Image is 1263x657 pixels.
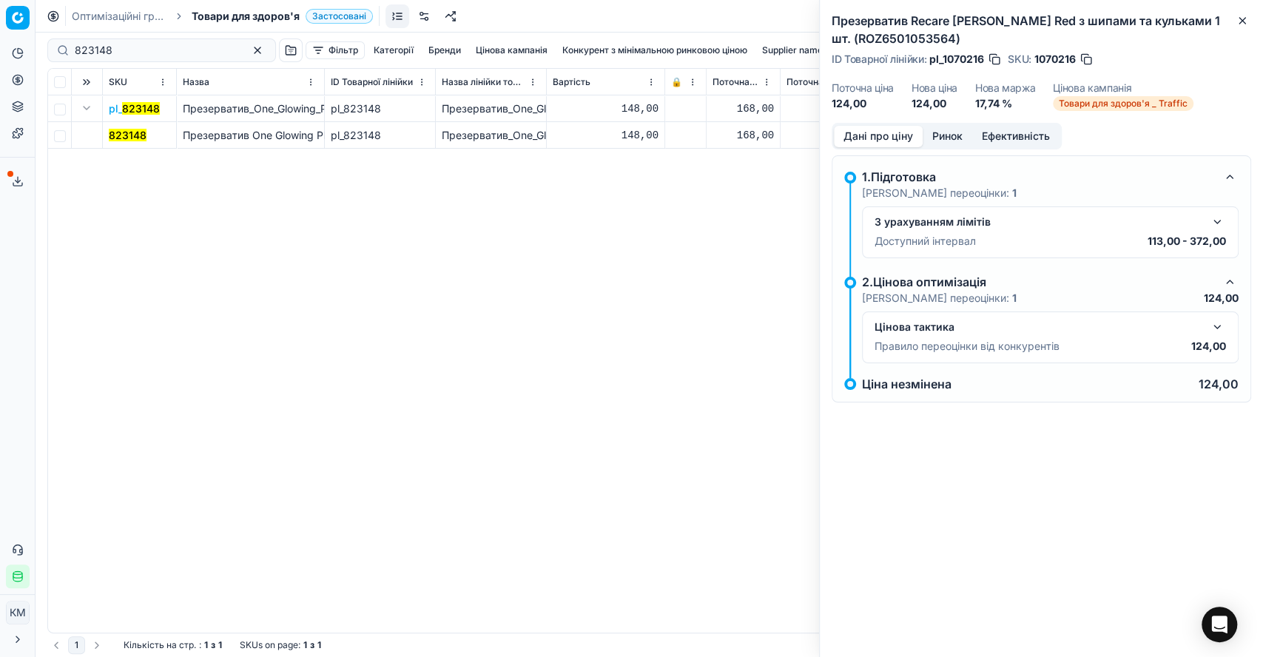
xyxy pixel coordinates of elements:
button: КM [6,601,30,624]
p: 124,00 [1191,339,1226,354]
span: 🔒 [671,76,682,88]
div: З урахуванням лімітів [875,215,1202,229]
button: Go to next page [88,636,106,654]
button: Go to previous page [47,636,65,654]
p: Доступний інтервал [875,234,976,249]
span: SKU [109,76,127,88]
button: Ефективність [972,126,1060,147]
span: pl_1070216 [929,52,984,67]
strong: 1 [218,639,222,651]
p: [PERSON_NAME] переоцінки: [862,291,1017,306]
strong: 1 [317,639,321,651]
span: SKU : [1008,54,1031,64]
strong: 1 [1012,186,1017,199]
dd: 17,74 % [975,96,1036,111]
span: Застосовані [306,9,373,24]
p: 124,00 [1199,378,1239,390]
button: 823148 [109,128,146,143]
button: Цінова кампанія [470,41,553,59]
span: Вартість [553,76,590,88]
strong: 1 [303,639,307,651]
div: Open Intercom Messenger [1202,607,1237,642]
strong: з [211,639,215,651]
div: pl_823148 [331,101,429,116]
nav: pagination [47,636,106,654]
div: Цінова тактика [875,320,1202,334]
dd: 124,00 [832,96,894,111]
span: Товари для здоров'яЗастосовані [192,9,373,24]
div: Презерватив_One_Glowing_Pleasure_+_Color_Sensations_+_Flavor_Waves_3_шт._(ROZ6400229468) [442,101,540,116]
dd: 124,00 [912,96,957,111]
div: Презерватив_One_Glowing_Pleasure_+_Color_Sensations_+_Flavor_Waves_3_шт._(ROZ6400229468) [442,128,540,143]
span: КM [7,602,29,624]
span: Презерватив One Glowing Pleasure + Color Sensations + Flavor Waves 3 шт. (ROZ6400229468) [183,129,656,141]
span: Поточна ціна [713,76,759,88]
span: ID Товарної лінійки [331,76,413,88]
span: Кількість на стр. [124,639,196,651]
span: Товари для здоров'я [192,9,300,24]
dt: Нова маржа [975,83,1036,93]
strong: 1 [204,639,208,651]
input: Пошук по SKU або назві [75,43,237,58]
button: Дані про ціну [834,126,923,147]
button: pl_823148 [109,101,160,116]
div: 1.Підготовка [862,168,1215,186]
div: 168,00 [713,101,774,116]
button: Supplier name [756,41,829,59]
span: Поточна промо ціна [787,76,870,88]
button: Expand all [78,73,95,91]
div: 168,00 [713,128,774,143]
p: Ціна незмінена [862,378,952,390]
div: 168,00 [787,128,885,143]
button: Фільтр [306,41,365,59]
span: 1070216 [1034,52,1076,67]
div: 2.Цінова оптимізація [862,273,1215,291]
button: Ринок [923,126,972,147]
span: pl_ [109,101,160,116]
div: pl_823148 [331,128,429,143]
strong: 1 [1012,292,1017,304]
span: SKUs on page : [240,639,300,651]
p: [PERSON_NAME] переоцінки: [862,186,1017,201]
span: Назва [183,76,209,88]
button: Бренди [422,41,467,59]
dt: Нова ціна [912,83,957,93]
dt: Цінова кампанія [1053,83,1193,93]
div: 168,00 [787,101,885,116]
dt: Поточна ціна [832,83,894,93]
div: 148,00 [553,101,659,116]
span: Назва лінійки товарів [442,76,525,88]
nav: breadcrumb [72,9,373,24]
mark: 823148 [109,129,146,141]
button: 1 [68,636,85,654]
div: : [124,639,222,651]
p: Правило переоцінки від конкурентів [875,339,1060,354]
strong: з [310,639,314,651]
mark: 823148 [122,102,160,115]
p: 113,00 - 372,00 [1148,234,1226,249]
span: Товари для здоров'я _ Traffic [1053,96,1193,111]
div: 148,00 [553,128,659,143]
h2: Презерватив Recare [PERSON_NAME] Red з шипами та кульками 1 шт. (ROZ6501053564) [832,12,1251,47]
p: 124,00 [1204,291,1239,306]
button: Категорії [368,41,420,59]
button: Конкурент з мінімальною ринковою ціною [556,41,753,59]
a: Оптимізаційні групи [72,9,166,24]
span: ID Товарної лінійки : [832,54,926,64]
button: Expand [78,99,95,117]
span: Презерватив_One_Glowing_Pleasure_+_Color_Sensations_+_Flavor_Waves_3_шт._(ROZ6400229468) [183,102,672,115]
